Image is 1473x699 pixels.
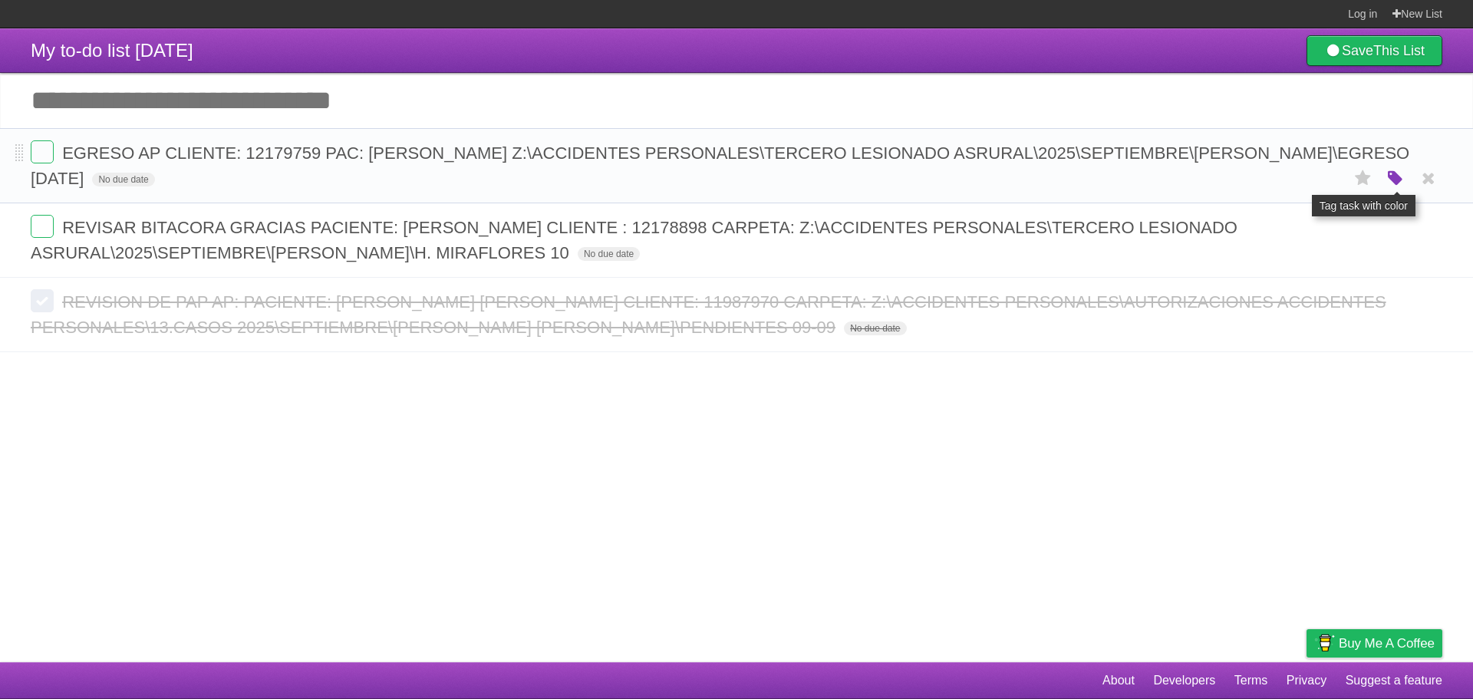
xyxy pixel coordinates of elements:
a: Suggest a feature [1346,666,1442,695]
span: No due date [844,321,906,335]
a: Privacy [1287,666,1326,695]
a: SaveThis List [1307,35,1442,66]
span: No due date [578,247,640,261]
span: REVISION DE PAP AP: PACIENTE: [PERSON_NAME] [PERSON_NAME] CLIENTE: 11987970 CARPETA: Z:\ACCIDENTE... [31,292,1386,337]
label: Star task [1349,166,1378,191]
span: My to-do list [DATE] [31,40,193,61]
a: Developers [1153,666,1215,695]
span: No due date [92,173,154,186]
a: About [1102,666,1135,695]
span: Buy me a coffee [1339,630,1435,657]
span: EGRESO AP CLIENTE: 12179759 PAC: [PERSON_NAME] Z:\ACCIDENTES PERSONALES\TERCERO LESIONADO ASRURAL... [31,143,1409,188]
img: Buy me a coffee [1314,630,1335,656]
label: Done [31,215,54,238]
span: REVISAR BITACORA GRACIAS PACIENTE: [PERSON_NAME] CLIENTE : 12178898 CARPETA: Z:\ACCIDENTES PERSON... [31,218,1237,262]
a: Buy me a coffee [1307,629,1442,658]
b: This List [1373,43,1425,58]
label: Done [31,140,54,163]
a: Terms [1234,666,1268,695]
label: Done [31,289,54,312]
